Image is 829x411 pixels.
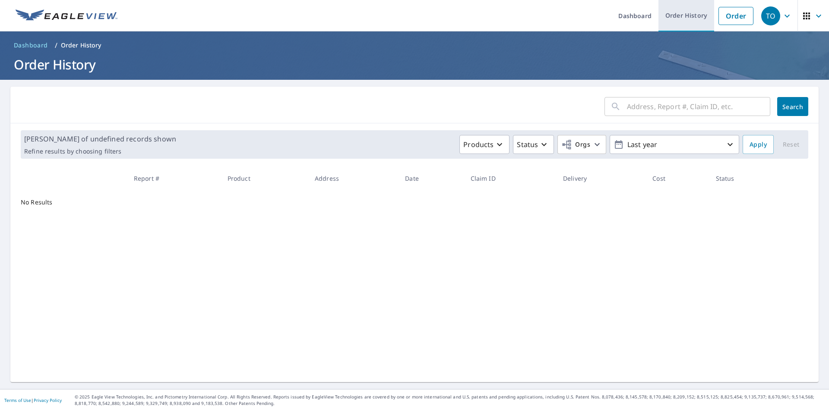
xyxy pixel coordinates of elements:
th: Status [709,166,786,191]
a: Privacy Policy [34,397,62,403]
button: Last year [610,135,739,154]
button: Search [777,97,808,116]
p: Order History [61,41,101,50]
th: Report # [127,166,221,191]
th: Cost [645,166,709,191]
th: Claim ID [464,166,556,191]
nav: breadcrumb [10,38,819,52]
p: Refine results by choosing filters [24,147,176,155]
button: Products [459,135,509,154]
input: Address, Report #, Claim ID, etc. [627,94,770,119]
p: © 2025 Eagle View Technologies, Inc. and Pictometry International Corp. All Rights Reserved. Repo... [75,394,825,407]
p: Last year [624,137,725,152]
a: Terms of Use [4,397,31,403]
a: Order [718,7,753,25]
p: Status [517,139,538,150]
span: Orgs [561,139,590,150]
li: / [55,40,57,50]
p: | [4,398,62,403]
th: Address [308,166,398,191]
th: Product [221,166,308,191]
button: Orgs [557,135,606,154]
p: Products [463,139,494,150]
th: Date [398,166,463,191]
div: TO [761,6,780,25]
p: [PERSON_NAME] of undefined records shown [24,134,176,144]
span: Search [784,103,801,111]
td: No Results [10,191,127,213]
button: Apply [743,135,774,154]
span: Apply [750,139,767,150]
a: Dashboard [10,38,51,52]
th: Delivery [556,166,645,191]
span: Dashboard [14,41,48,50]
img: EV Logo [16,9,117,22]
h1: Order History [10,56,819,73]
button: Status [513,135,554,154]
